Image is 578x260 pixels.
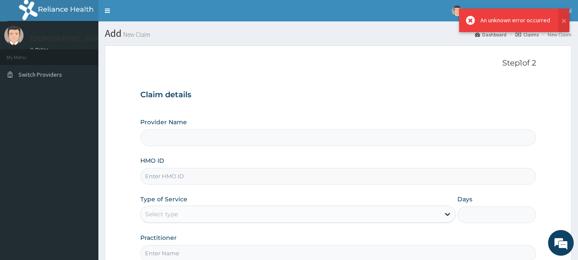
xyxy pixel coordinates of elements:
img: User Image [452,6,462,16]
span: Switch Providers [18,71,62,78]
label: Practitioner [140,233,177,242]
span: [DEMOGRAPHIC_DATA] specialist hospital [468,7,572,15]
img: User Image [4,26,24,45]
p: [DEMOGRAPHIC_DATA] specialist hospital [30,35,169,42]
label: HMO ID [140,156,164,165]
label: Provider Name [140,118,187,126]
h1: Add [105,28,572,39]
input: Enter HMO ID [140,168,537,185]
div: An unknown error occurred [480,16,550,25]
li: New Claim [539,31,572,38]
small: New Claim [122,31,150,38]
label: Type of Service [140,195,187,203]
a: Online [30,47,50,53]
a: Dashboard [475,31,507,38]
h3: Claim details [140,90,537,100]
p: Step 1 of 2 [140,59,537,68]
a: Claims [516,31,539,38]
label: Days [457,195,472,203]
div: Select type [145,210,178,218]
